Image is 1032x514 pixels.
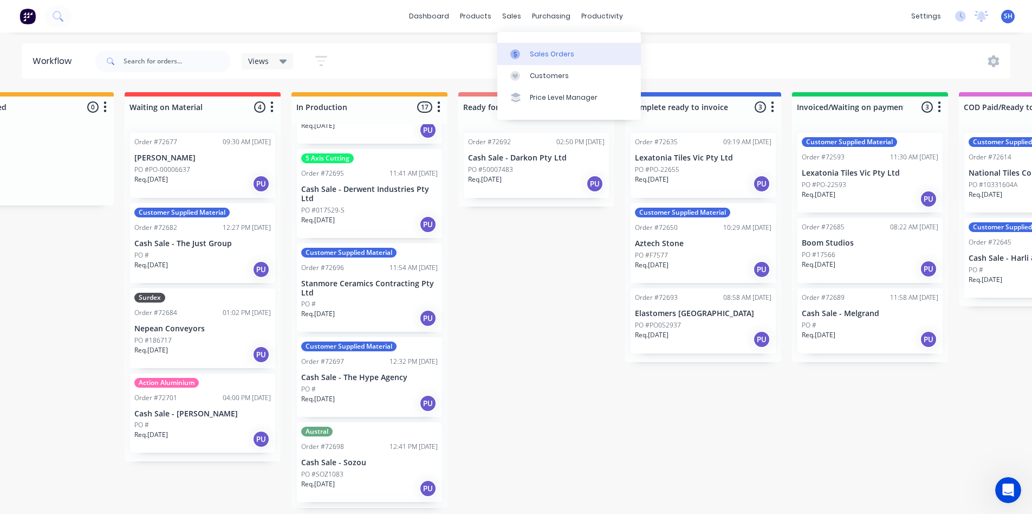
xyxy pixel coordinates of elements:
p: Req. [DATE] [969,275,1002,285]
a: Sales Orders [497,43,641,65]
div: PU [920,331,937,348]
p: Req. [DATE] [802,260,835,269]
p: PO #PO-00006637 [134,165,190,175]
div: Order #72689 [802,293,845,303]
p: Boom Studios [802,239,938,248]
div: PU [419,480,437,497]
div: Order #72682 [134,223,177,233]
p: Req. [DATE] [635,260,668,270]
p: Cash Sale - Darkon Pty Ltd [468,153,605,163]
p: Req. [DATE] [134,175,168,184]
div: PU [586,175,603,192]
div: Order #72650 [635,223,678,233]
p: Aztech Stone [635,239,771,248]
p: Req. [DATE] [301,215,335,225]
p: Lexatonia Tiles Vic Pty Ltd [802,169,938,178]
div: Customer Supplied Material [301,342,397,351]
img: Factory [20,8,36,24]
div: 5 Axis Cutting [301,153,354,163]
div: PU [419,310,437,327]
div: 04:00 PM [DATE] [223,393,271,403]
div: Order #72692 [468,137,511,147]
div: PU [753,331,770,348]
div: 02:50 PM [DATE] [556,137,605,147]
a: dashboard [404,8,455,24]
div: Order #72677 [134,137,177,147]
p: PO # [301,384,316,394]
div: 10:29 AM [DATE] [723,223,771,233]
p: Cash Sale - [PERSON_NAME] [134,409,271,419]
div: 12:27 PM [DATE] [223,223,271,233]
p: PO #PO052937 [635,320,681,330]
div: 12:41 PM [DATE] [390,442,438,452]
div: Sales Orders [530,49,574,59]
p: PO # [969,265,983,275]
p: PO # [134,420,149,430]
div: Customer Supplied MaterialOrder #7269712:32 PM [DATE]Cash Sale - The Hype AgencyPO #Req.[DATE]PU [297,337,442,417]
p: Req. [DATE] [301,394,335,404]
p: Cash Sale - Sozou [301,458,438,467]
div: 09:30 AM [DATE] [223,137,271,147]
div: purchasing [527,8,576,24]
p: Req. [DATE] [802,330,835,340]
div: 11:54 AM [DATE] [390,263,438,273]
div: PU [753,261,770,278]
div: Action AluminiumOrder #7270104:00 PM [DATE]Cash Sale - [PERSON_NAME]PO #Req.[DATE]PU [130,374,275,453]
p: Req. [DATE] [301,479,335,489]
div: Customer Supplied MaterialOrder #7268212:27 PM [DATE]Cash Sale - The Just GroupPO #Req.[DATE]PU [130,203,275,283]
div: Order #72635 [635,137,678,147]
div: PU [252,261,270,278]
div: 11:58 AM [DATE] [890,293,938,303]
div: Order #72696 [301,263,344,273]
a: Customers [497,65,641,87]
span: SH [1004,11,1012,21]
div: productivity [576,8,628,24]
p: PO # [134,250,149,260]
div: Order #72697 [301,357,344,367]
div: Price Level Manager [530,93,598,102]
div: products [455,8,497,24]
div: Order #7263509:19 AM [DATE]Lexatonia Tiles Vic Pty LtdPO #PO-22655Req.[DATE]PU [631,133,776,198]
div: Order #72693 [635,293,678,303]
div: Workflow [33,55,77,68]
p: Req. [DATE] [802,190,835,200]
div: Order #7269308:58 AM [DATE]Elastomers [GEOGRAPHIC_DATA]PO #PO052937Req.[DATE]PU [631,288,776,354]
div: Customer Supplied Material [635,208,730,217]
p: Elastomers [GEOGRAPHIC_DATA] [635,309,771,318]
div: settings [906,8,946,24]
div: PU [920,260,937,278]
div: SurdexOrder #7268401:02 PM [DATE]Nepean ConveyorsPO #186717Req.[DATE]PU [130,288,275,368]
p: Lexatonia Tiles Vic Pty Ltd [635,153,771,163]
a: Price Level Manager [497,87,641,108]
p: Req. [DATE] [134,430,168,440]
p: PO #17566 [802,250,835,260]
p: Req. [DATE] [301,121,335,131]
p: Req. [DATE] [468,175,502,184]
p: PO #SOZ1083 [301,470,343,479]
p: Cash Sale - The Just Group [134,239,271,248]
div: Order #7268911:58 AM [DATE]Cash Sale - MelgrandPO #Req.[DATE]PU [797,288,943,354]
p: PO #PO-22655 [635,165,679,175]
p: PO # [802,320,816,330]
div: Order #72614 [969,152,1011,162]
p: Cash Sale - Derwent Industries Pty Ltd [301,185,438,203]
span: Views [248,55,269,67]
div: 08:58 AM [DATE] [723,293,771,303]
div: Action Aluminium [134,378,199,388]
div: Customer Supplied MaterialOrder #7265010:29 AM [DATE]Aztech StonePO #F7577Req.[DATE]PU [631,203,776,283]
p: Req. [DATE] [969,190,1002,200]
div: PU [419,121,437,139]
p: PO #PO-22593 [802,180,846,190]
p: Req. [DATE] [301,309,335,319]
div: PU [419,395,437,412]
p: Req. [DATE] [635,175,668,184]
div: Order #7268508:22 AM [DATE]Boom StudiosPO #17566Req.[DATE]PU [797,218,943,283]
div: Order #72593 [802,152,845,162]
div: AustralOrder #7269812:41 PM [DATE]Cash Sale - SozouPO #SOZ1083Req.[DATE]PU [297,422,442,502]
div: PU [920,190,937,208]
p: Stanmore Ceramics Contracting Pty Ltd [301,279,438,298]
p: Cash Sale - The Hype Agency [301,373,438,382]
div: 12:32 PM [DATE] [390,357,438,367]
p: Req. [DATE] [134,345,168,355]
p: PO #017529-S [301,205,345,215]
